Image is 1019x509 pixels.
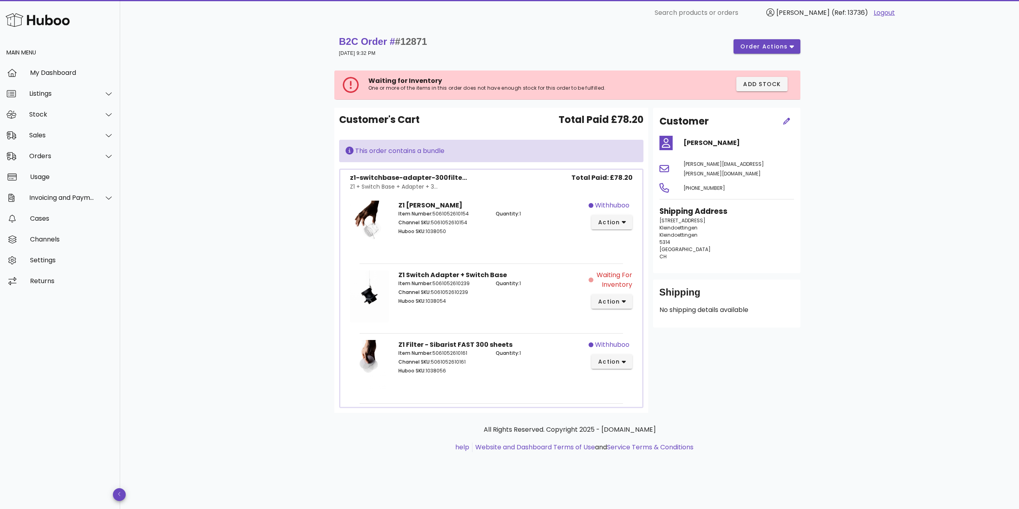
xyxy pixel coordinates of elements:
[398,228,486,235] p: 1038050
[29,90,94,97] div: Listings
[496,280,519,287] span: Quantity:
[30,235,114,243] div: Channels
[776,8,830,17] span: [PERSON_NAME]
[591,215,633,229] button: action
[368,85,651,91] p: One or more of the items in this order does not have enough stock for this order to be fulfilled.
[339,113,420,127] span: Customer's Cart
[30,277,114,285] div: Returns
[659,217,705,224] span: [STREET_ADDRESS]
[496,210,519,217] span: Quantity:
[350,173,467,183] div: z1-switchbase-adapter-300filte...
[398,270,507,280] strong: Z1 Switch Adapter + Switch Base
[346,146,637,156] div: This order contains a bundle
[734,39,800,54] button: order actions
[659,239,670,245] span: 5314
[591,354,633,369] button: action
[398,280,432,287] span: Item Number:
[398,289,486,296] p: 5061052610239
[30,256,114,264] div: Settings
[683,185,725,191] span: [PHONE_NUMBER]
[736,77,788,91] button: Add Stock
[398,210,486,217] p: 5061052610154
[398,298,486,305] p: 1038054
[350,270,389,322] img: Product Image
[496,210,583,217] p: 1
[659,305,794,315] p: No shipping details available
[659,253,667,260] span: CH
[398,210,432,217] span: Item Number:
[598,218,620,227] span: action
[341,425,799,435] p: All Rights Reserved. Copyright 2025 - [DOMAIN_NAME]
[496,280,583,287] p: 1
[595,201,629,210] span: withhuboo
[350,183,467,191] div: Z1 + Switch Base + Adapter + 3...
[475,443,595,452] a: Website and Dashboard Terms of Use
[398,219,431,226] span: Channel SKU:
[607,443,693,452] a: Service Terms & Conditions
[398,358,431,365] span: Channel SKU:
[595,270,633,290] span: Waiting for Inventory
[398,228,426,235] span: Huboo SKU:
[598,298,620,306] span: action
[29,111,94,118] div: Stock
[395,36,427,47] span: #12871
[659,206,794,217] h3: Shipping Address
[368,76,442,85] span: Waiting for Inventory
[743,80,781,89] span: Add Stock
[398,367,486,374] p: 1038056
[339,36,427,47] strong: B2C Order #
[455,443,469,452] a: help
[30,69,114,76] div: My Dashboard
[398,289,431,296] span: Channel SKU:
[591,294,633,309] button: action
[398,367,426,374] span: Huboo SKU:
[398,340,513,349] strong: Z1 Filter - Sibarist FAST 300 sheets
[29,152,94,160] div: Orders
[350,201,389,253] img: Product Image
[595,340,629,350] span: withhuboo
[559,113,643,127] span: Total Paid £78.20
[350,340,389,392] img: Product Image
[29,194,94,201] div: Invoicing and Payments
[398,280,486,287] p: 5061052610239
[398,358,486,366] p: 5061052610161
[472,443,693,452] li: and
[598,358,620,366] span: action
[659,231,697,238] span: Kleindoettingen
[571,173,633,183] span: Total Paid: £78.20
[874,8,895,18] a: Logout
[339,50,376,56] small: [DATE] 9:32 PM
[398,201,462,210] strong: Z1 [PERSON_NAME]
[496,350,583,357] p: 1
[683,161,764,177] span: [PERSON_NAME][EMAIL_ADDRESS][PERSON_NAME][DOMAIN_NAME]
[496,350,519,356] span: Quantity:
[659,114,709,129] h2: Customer
[832,8,868,17] span: (Ref: 13736)
[29,131,94,139] div: Sales
[659,246,711,253] span: [GEOGRAPHIC_DATA]
[740,42,788,51] span: order actions
[398,298,426,304] span: Huboo SKU:
[30,215,114,222] div: Cases
[6,11,70,28] img: Huboo Logo
[30,173,114,181] div: Usage
[683,138,794,148] h4: [PERSON_NAME]
[398,350,486,357] p: 5061052610161
[659,286,794,305] div: Shipping
[398,350,432,356] span: Item Number:
[659,224,697,231] span: Kleindoettingen
[398,219,486,226] p: 5061052610154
